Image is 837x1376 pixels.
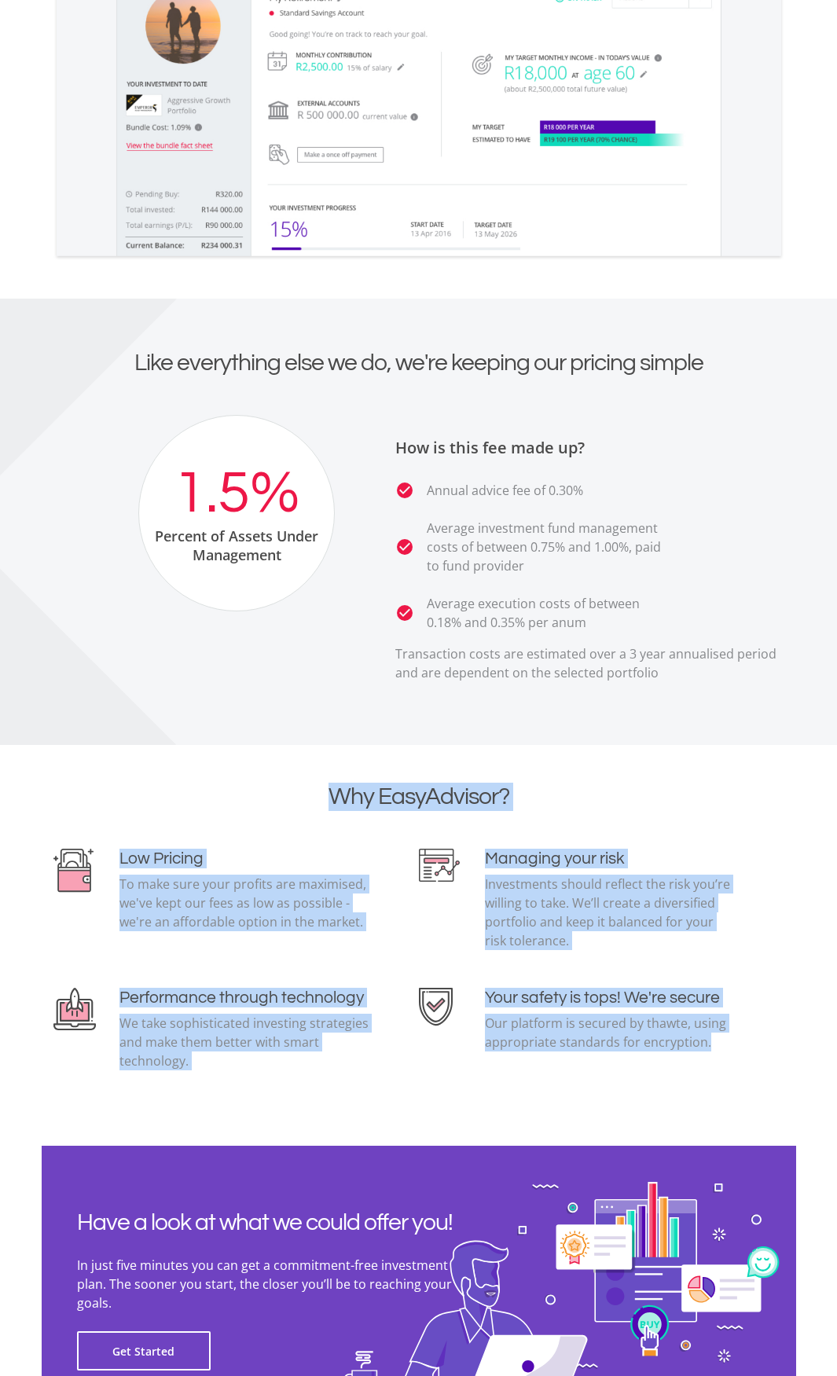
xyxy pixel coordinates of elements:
h4: Your safety is tops! We're secure [485,988,734,1007]
h3: How is this fee made up? [395,438,784,457]
div: 1.5% [174,461,299,527]
i: check_circle [395,604,414,622]
p: In just five minutes you can get a commitment-free investment plan. The sooner you start, the clo... [77,1256,466,1312]
h4: Low Pricing [119,849,369,868]
p: We take sophisticated investing strategies and make them better with smart technology. [119,1014,369,1070]
h4: Performance through technology [119,988,369,1007]
h2: Why EasyAdvisor? [53,783,784,811]
p: Annual advice fee of 0.30% [427,481,583,500]
i: check_circle [395,481,414,500]
i: check_circle [395,538,414,556]
p: Transaction costs are estimated over a 3 year annualised period and are dependent on the selected... [395,644,784,682]
p: Investments should reflect the risk you’re willing to take. We’ll create a diversified portfolio ... [485,875,734,950]
button: Get Started [77,1331,211,1370]
p: To make sure your profits are maximised, we've kept our fees as low as possible - we're an afford... [119,875,369,931]
p: Average execution costs of between 0.18% and 0.35% per anum [427,594,670,632]
p: Average investment fund management costs of between 0.75% and 1.00%, paid to fund provider [427,519,670,575]
h2: Have a look at what we could offer you! [77,1209,466,1237]
p: Our platform is secured by thawte, using appropriate standards for encryption. [485,1014,734,1051]
div: Percent of Assets Under Management [139,527,334,564]
h2: Like everything else we do, we're keeping our pricing simple [53,349,784,377]
h4: Managing your risk [485,849,734,868]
